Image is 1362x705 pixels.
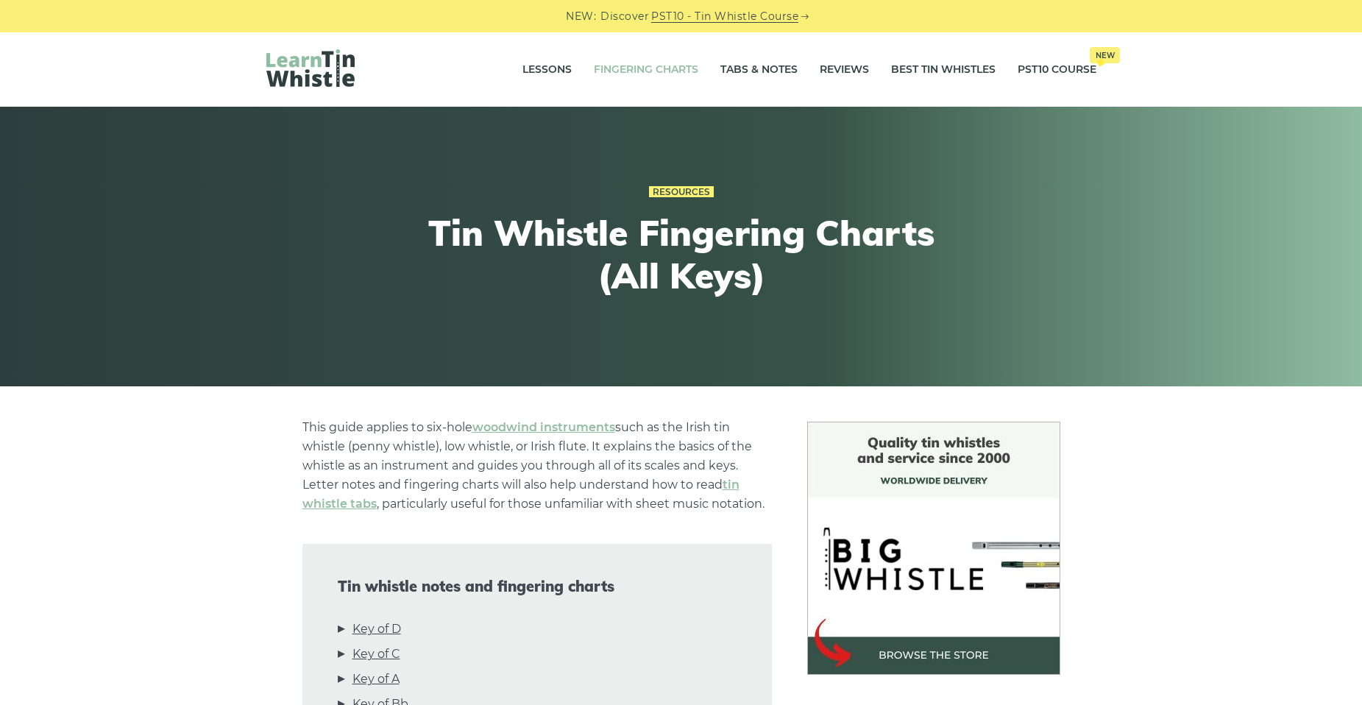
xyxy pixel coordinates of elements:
[266,49,355,87] img: LearnTinWhistle.com
[302,418,772,514] p: This guide applies to six-hole such as the Irish tin whistle (penny whistle), low whistle, or Iri...
[411,212,952,297] h1: Tin Whistle Fingering Charts (All Keys)
[338,578,737,595] span: Tin whistle notes and fingering charts
[594,52,698,88] a: Fingering Charts
[352,645,400,664] a: Key of C
[522,52,572,88] a: Lessons
[720,52,798,88] a: Tabs & Notes
[807,422,1060,675] img: BigWhistle Tin Whistle Store
[1018,52,1096,88] a: PST10 CourseNew
[649,186,714,198] a: Resources
[891,52,996,88] a: Best Tin Whistles
[472,420,615,434] a: woodwind instruments
[352,620,401,639] a: Key of D
[352,670,400,689] a: Key of A
[820,52,869,88] a: Reviews
[1090,47,1120,63] span: New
